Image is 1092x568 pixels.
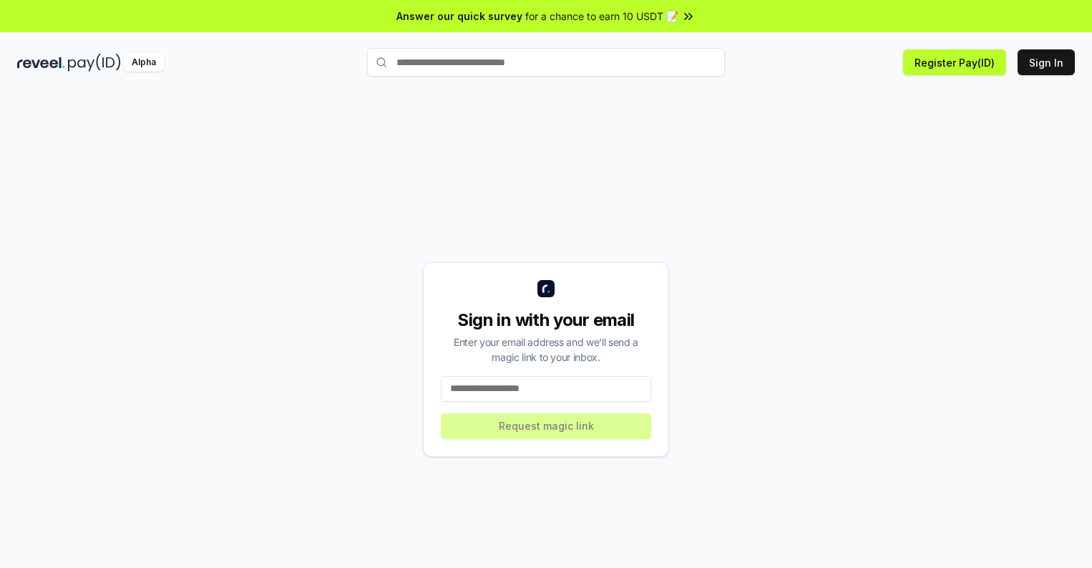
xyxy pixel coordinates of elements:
img: logo_small [537,280,555,297]
div: Alpha [124,54,164,72]
span: Answer our quick survey [396,9,522,24]
div: Sign in with your email [441,309,651,332]
img: pay_id [68,54,121,72]
button: Register Pay(ID) [903,49,1006,75]
button: Sign In [1018,49,1075,75]
img: reveel_dark [17,54,65,72]
span: for a chance to earn 10 USDT 📝 [525,9,678,24]
div: Enter your email address and we’ll send a magic link to your inbox. [441,334,651,365]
